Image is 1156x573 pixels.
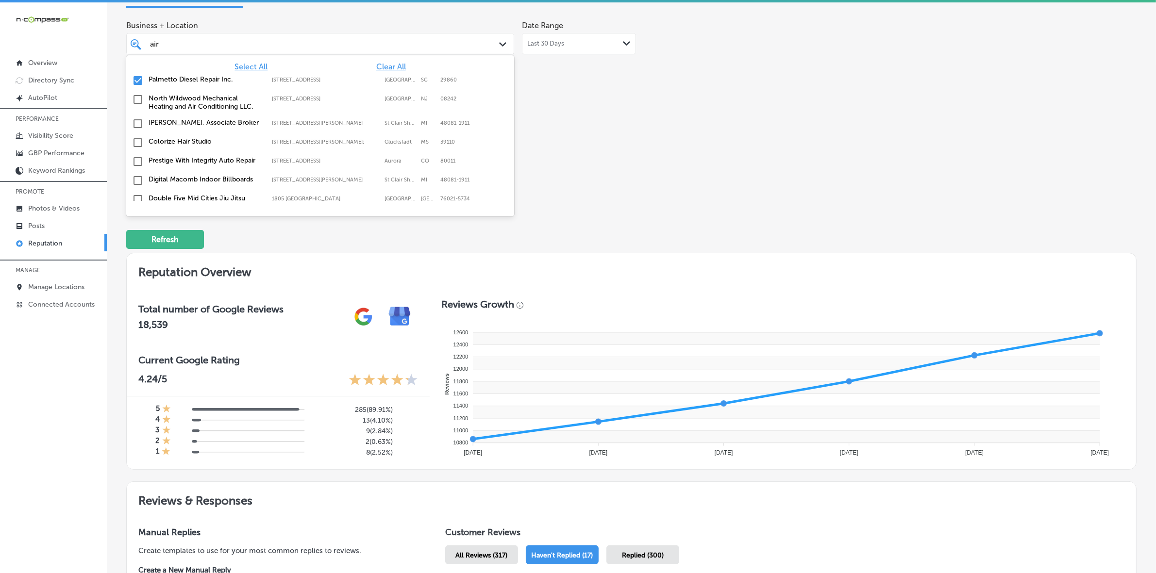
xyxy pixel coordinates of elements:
[272,96,380,102] label: 351 Ranger Road; Unit 3
[385,120,416,126] label: St Clair Shores
[272,196,380,202] label: 1805 Airport Fwy
[28,59,57,67] p: Overview
[313,438,393,446] h5: 2 ( 0.63% )
[453,354,468,360] tspan: 12200
[385,177,416,183] label: St Clair Shores
[440,158,455,164] label: 80011
[138,303,284,315] h3: Total number of Google Reviews
[464,449,482,456] tspan: [DATE]
[149,75,262,83] label: Palmetto Diesel Repair Inc.
[313,448,393,457] h5: 8 ( 2.52% )
[421,177,436,183] label: MI
[162,404,171,415] div: 1 Star
[440,177,469,183] label: 48081-1911
[138,319,284,330] h2: 18,539
[127,482,1136,515] h2: Reviews & Responses
[235,62,268,71] span: Select All
[149,156,262,164] label: Prestige With Integrity Auto Repair
[589,449,607,456] tspan: [DATE]
[1090,449,1109,456] tspan: [DATE]
[440,120,469,126] label: 48081-1911
[272,77,380,83] label: 1228 Edgefield Rd
[28,283,84,291] p: Manage Locations
[385,96,416,102] label: Rio Grande
[272,120,380,126] label: 27205 Harper Ave
[453,403,468,409] tspan: 11400
[272,139,380,145] label: 124 Kimball Dr;
[453,440,468,445] tspan: 10800
[162,447,170,458] div: 1 Star
[272,177,380,183] label: 27205 Harper Ave
[421,77,436,83] label: SC
[531,551,593,559] span: Haven't Replied (17)
[440,96,456,102] label: 08242
[382,298,418,335] img: e7ababfa220611ac49bdb491a11684a6.png
[440,196,470,202] label: 76021-5734
[441,298,514,310] h3: Reviews Growth
[453,415,468,421] tspan: 11200
[840,449,858,456] tspan: [DATE]
[156,404,160,415] h4: 5
[149,137,262,146] label: Colorize Hair Studio
[385,77,416,83] label: North Augusta
[313,416,393,425] h5: 13 ( 4.10% )
[138,545,414,556] p: Create templates to use for your most common replies to reviews.
[440,77,457,83] label: 29860
[149,194,262,202] label: Double Five Mid Cities Jiu Jitsu
[162,426,171,436] div: 1 Star
[965,449,984,456] tspan: [DATE]
[155,436,160,447] h4: 2
[453,391,468,396] tspan: 11600
[272,158,380,164] label: 15551 E 6th Ave #40
[126,230,204,249] button: Refresh
[155,415,160,426] h4: 4
[421,196,436,202] label: TX
[622,551,664,559] span: Replied (300)
[155,426,160,436] h4: 3
[453,366,468,372] tspan: 12000
[28,94,57,102] p: AutoPilot
[453,427,468,433] tspan: 11000
[156,447,159,458] h4: 1
[385,196,416,202] label: Bedford
[453,342,468,347] tspan: 12400
[149,94,262,111] label: North Wildwood Mechanical Heating and Air Conditioning LLC.
[28,204,80,213] p: Photos & Videos
[345,298,382,335] img: gPZS+5FD6qPJAAAAABJRU5ErkJggg==
[349,373,418,388] div: 4.24 Stars
[138,354,418,366] h3: Current Google Rating
[421,120,436,126] label: MI
[421,96,436,102] label: NJ
[28,149,84,157] p: GBP Performance
[28,76,74,84] p: Directory Sync
[28,222,45,230] p: Posts
[385,139,416,145] label: Gluckstadt
[149,118,262,127] label: Shannon Sails, Associate Broker
[28,166,85,175] p: Keyword Rankings
[313,427,393,435] h5: 9 ( 2.84% )
[138,373,167,388] p: 4.24 /5
[421,139,436,145] label: MS
[149,175,262,183] label: Digital Macomb Indoor Billboards
[527,40,564,48] span: Last 30 Days
[421,158,436,164] label: CO
[385,158,416,164] label: Aurora
[126,21,514,30] span: Business + Location
[453,329,468,335] tspan: 12600
[162,436,171,447] div: 1 Star
[127,253,1136,287] h2: Reputation Overview
[714,449,733,456] tspan: [DATE]
[28,131,73,140] p: Visibility Score
[443,374,449,395] text: Reviews
[16,15,69,24] img: 660ab0bf-5cc7-4cb8-ba1c-48b5ae0f18e60NCTV_CLogo_TV_Black_-500x88.png
[162,415,171,426] div: 1 Star
[445,527,1124,541] h1: Customer Reviews
[522,21,563,30] label: Date Range
[138,527,414,538] h3: Manual Replies
[28,239,62,247] p: Reputation
[28,300,95,309] p: Connected Accounts
[453,378,468,384] tspan: 11800
[376,62,406,71] span: Clear All
[440,139,455,145] label: 39110
[455,551,507,559] span: All Reviews (317)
